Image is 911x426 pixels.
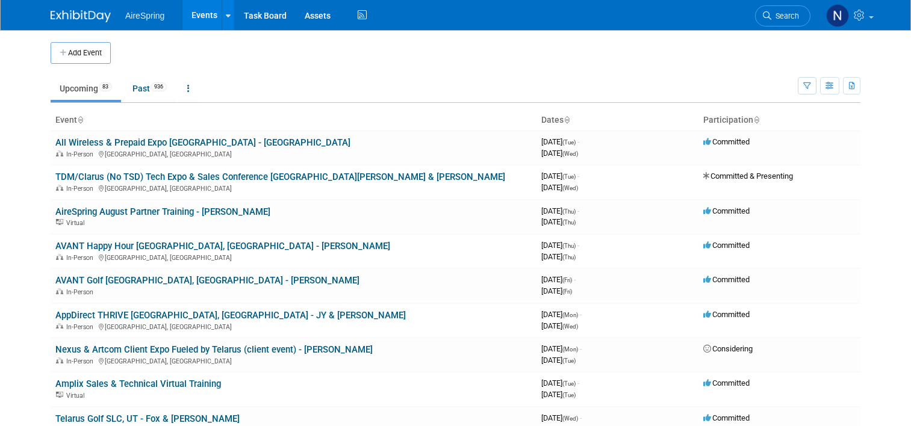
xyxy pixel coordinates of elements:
img: Natalie Pyron [826,4,849,27]
span: Committed [703,378,750,387]
span: In-Person [66,185,97,193]
a: Sort by Start Date [564,115,570,125]
span: [DATE] [541,390,576,399]
span: [DATE] [541,344,582,353]
span: (Mon) [562,346,578,353]
span: [DATE] [541,137,579,146]
a: Search [755,5,810,26]
a: AppDirect THRIVE [GEOGRAPHIC_DATA], [GEOGRAPHIC_DATA] - JY & [PERSON_NAME] [55,310,406,321]
a: Upcoming83 [51,77,121,100]
span: Committed & Presenting [703,171,793,181]
span: (Thu) [562,242,576,249]
a: Telarus Golf SLC, UT - Fox & [PERSON_NAME] [55,413,240,424]
span: Search [771,11,799,20]
span: In-Person [66,254,97,262]
img: ExhibitDay [51,10,111,22]
span: Virtual [66,219,88,227]
span: [DATE] [541,413,582,422]
img: In-Person Event [56,150,63,156]
span: - [580,310,582,319]
img: In-Person Event [56,288,63,294]
span: AireSpring [125,11,164,20]
span: (Fri) [562,277,572,283]
span: In-Person [66,357,97,365]
span: In-Person [66,150,97,158]
span: Considering [703,344,753,353]
span: In-Person [66,323,97,331]
span: Committed [703,310,750,319]
span: (Fri) [562,288,572,295]
a: All Wireless & Prepaid Expo [GEOGRAPHIC_DATA] - [GEOGRAPHIC_DATA] [55,137,350,148]
img: In-Person Event [56,185,63,191]
a: Amplix Sales & Technical Virtual Training [55,378,221,389]
img: Virtual Event [56,392,63,398]
span: 936 [151,82,167,91]
span: In-Person [66,288,97,296]
th: Dates [536,110,698,131]
span: [DATE] [541,321,578,330]
span: (Tue) [562,357,576,364]
span: [DATE] [541,252,576,261]
a: Sort by Participation Type [753,115,759,125]
a: Sort by Event Name [77,115,83,125]
img: In-Person Event [56,323,63,329]
span: (Wed) [562,185,578,191]
span: (Mon) [562,312,578,318]
span: [DATE] [541,149,578,158]
span: - [577,241,579,250]
button: Add Event [51,42,111,64]
span: [DATE] [541,217,576,226]
span: (Thu) [562,208,576,215]
a: AVANT Golf [GEOGRAPHIC_DATA], [GEOGRAPHIC_DATA] - [PERSON_NAME] [55,275,359,286]
span: Committed [703,241,750,250]
span: Committed [703,137,750,146]
div: [GEOGRAPHIC_DATA], [GEOGRAPHIC_DATA] [55,252,532,262]
a: AireSpring August Partner Training - [PERSON_NAME] [55,206,270,217]
span: (Tue) [562,139,576,146]
a: Nexus & Artcom Client Expo Fueled by Telarus (client event) - [PERSON_NAME] [55,344,373,355]
span: - [580,344,582,353]
span: - [580,413,582,422]
span: (Thu) [562,254,576,261]
span: (Tue) [562,173,576,180]
span: [DATE] [541,310,582,319]
span: [DATE] [541,241,579,250]
div: [GEOGRAPHIC_DATA], [GEOGRAPHIC_DATA] [55,149,532,158]
span: - [577,206,579,215]
span: (Wed) [562,323,578,330]
span: - [577,378,579,387]
img: Virtual Event [56,219,63,225]
span: (Tue) [562,380,576,387]
div: [GEOGRAPHIC_DATA], [GEOGRAPHIC_DATA] [55,321,532,331]
span: 83 [99,82,112,91]
span: Virtual [66,392,88,400]
span: - [574,275,576,284]
img: In-Person Event [56,357,63,363]
span: [DATE] [541,171,579,181]
span: [DATE] [541,378,579,387]
span: - [577,137,579,146]
span: (Tue) [562,392,576,398]
span: (Thu) [562,219,576,226]
span: (Wed) [562,150,578,157]
th: Event [51,110,536,131]
div: [GEOGRAPHIC_DATA], [GEOGRAPHIC_DATA] [55,356,532,365]
span: [DATE] [541,356,576,365]
span: (Wed) [562,415,578,422]
th: Participation [698,110,860,131]
span: Committed [703,275,750,284]
span: - [577,171,579,181]
a: AVANT Happy Hour [GEOGRAPHIC_DATA], [GEOGRAPHIC_DATA] - [PERSON_NAME] [55,241,390,252]
span: Committed [703,206,750,215]
a: Past936 [123,77,176,100]
a: TDM/Clarus (No TSD) Tech Expo & Sales Conference [GEOGRAPHIC_DATA][PERSON_NAME] & [PERSON_NAME] [55,171,505,182]
img: In-Person Event [56,254,63,260]
span: [DATE] [541,286,572,295]
span: [DATE] [541,275,576,284]
span: Committed [703,413,750,422]
span: [DATE] [541,206,579,215]
span: [DATE] [541,183,578,192]
div: [GEOGRAPHIC_DATA], [GEOGRAPHIC_DATA] [55,183,532,193]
